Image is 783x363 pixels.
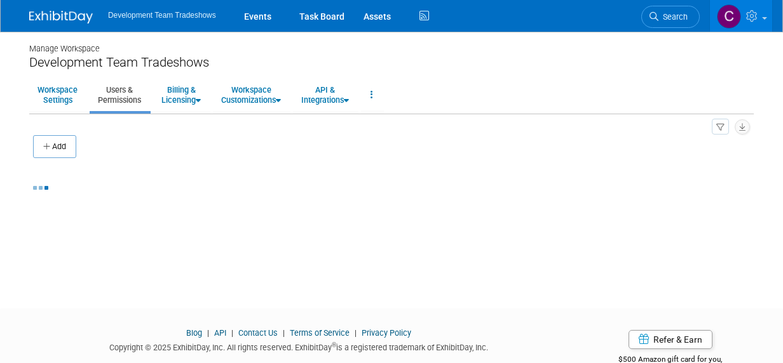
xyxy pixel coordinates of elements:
a: Refer & Earn [629,330,712,349]
a: WorkspaceSettings [29,79,86,110]
div: Manage Workspace [29,32,754,55]
a: Blog [186,328,202,338]
a: Billing &Licensing [153,79,209,110]
a: API &Integrations [293,79,357,110]
span: Search [658,12,688,22]
a: Terms of Service [290,328,350,338]
a: Users &Permissions [90,79,149,110]
img: Courtney Perkins [717,4,741,29]
span: | [351,328,360,338]
span: Development Team Tradeshows [108,11,216,20]
div: Development Team Tradeshows [29,55,754,70]
img: loading... [33,186,48,190]
a: API [214,328,226,338]
span: | [280,328,288,338]
span: | [228,328,236,338]
div: Copyright © 2025 ExhibitDay, Inc. All rights reserved. ExhibitDay is a registered trademark of Ex... [29,339,568,353]
sup: ® [332,341,336,348]
span: | [204,328,212,338]
a: Privacy Policy [362,328,411,338]
img: ExhibitDay [29,11,93,23]
a: Search [641,6,700,28]
a: Contact Us [238,328,278,338]
a: WorkspaceCustomizations [213,79,289,110]
button: Add [33,135,76,158]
